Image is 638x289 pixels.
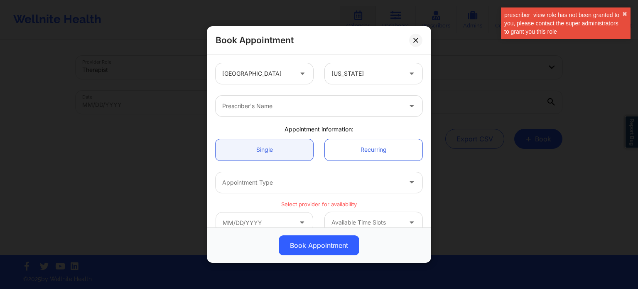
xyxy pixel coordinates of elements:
button: close [622,11,627,17]
div: Appointment information: [210,125,428,133]
div: [US_STATE] [331,63,402,84]
div: prescriber_view role has not been granted to you, please contact the super administrators to gran... [504,11,622,36]
h2: Book Appointment [216,35,294,46]
a: Single [216,139,313,161]
input: MM/DD/YYYY [216,212,313,233]
p: Select provider for availability [216,200,422,208]
div: [GEOGRAPHIC_DATA] [222,63,292,84]
button: Book Appointment [279,235,359,255]
a: Recurring [325,139,422,161]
